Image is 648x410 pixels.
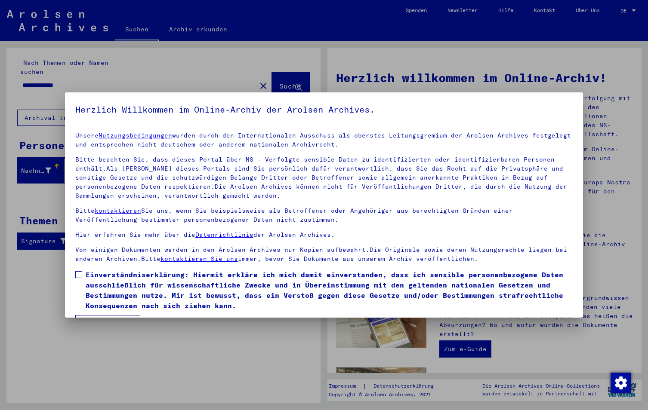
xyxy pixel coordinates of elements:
[95,207,141,214] a: kontaktieren
[75,103,573,116] h5: Herzlich Willkommen im Online-Archiv der Arolsen Archives.
[611,373,631,393] img: Zustimmung ändern
[86,269,573,311] span: Einverständniserklärung: Hiermit erkläre ich mich damit einverstanden, dass ich sensible personen...
[75,230,573,239] p: Hier erfahren Sie mehr über die der Arolsen Archives.
[99,132,172,139] a: Nutzungsbedingungen
[75,155,573,200] p: Bitte beachten Sie, dass dieses Portal über NS - Verfolgte sensible Daten zu identifizierten oder...
[75,315,140,331] button: Ich stimme zu
[160,255,238,263] a: kontaktieren Sie uns
[75,245,573,263] p: Von einigen Dokumenten werden in den Arolsen Archives nur Kopien aufbewahrt.Die Originale sowie d...
[75,206,573,224] p: Bitte Sie uns, wenn Sie beispielsweise als Betroffener oder Angehöriger aus berechtigten Gründen ...
[75,131,573,149] p: Unsere wurden durch den Internationalen Ausschuss als oberstes Leitungsgremium der Arolsen Archiv...
[195,231,253,239] a: Datenrichtlinie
